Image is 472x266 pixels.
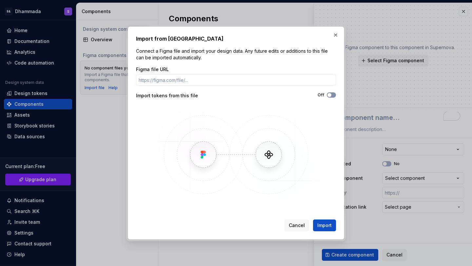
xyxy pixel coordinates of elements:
[136,66,169,73] label: Figma file URL
[136,35,336,43] h2: Import from [GEOGRAPHIC_DATA]
[136,74,336,86] input: https://figma.com/file/...
[136,48,336,61] p: Connect a Figma file and import your design data. Any future edits or additions to this file can ...
[285,219,309,231] button: Cancel
[317,222,332,229] span: Import
[318,92,324,98] label: Off
[289,222,305,229] span: Cancel
[136,92,236,99] div: Import tokens from this file
[313,219,336,231] button: Import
